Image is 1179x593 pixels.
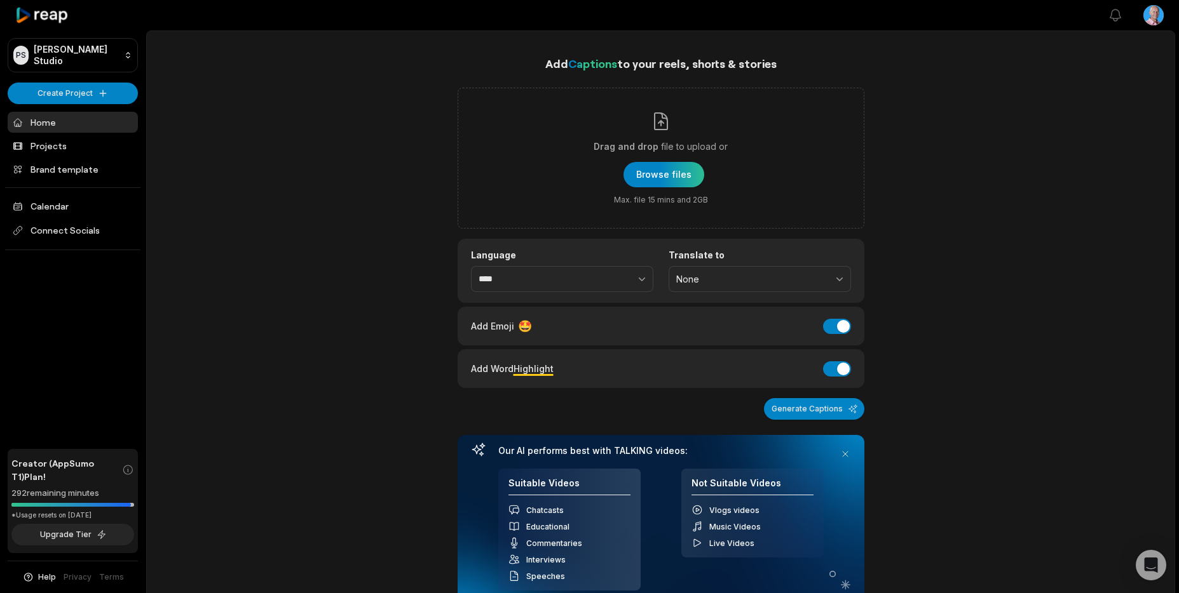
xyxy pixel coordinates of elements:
span: Max. file 15 mins and 2GB [614,195,708,205]
h4: Suitable Videos [508,477,630,496]
span: 🤩 [518,317,532,335]
span: Add Emoji [471,319,514,333]
a: Home [8,112,138,133]
label: Language [471,250,653,261]
div: *Usage resets on [DATE] [11,510,134,520]
span: Vlogs videos [709,505,760,515]
button: Help [22,571,56,583]
a: Projects [8,135,138,156]
span: Music Videos [709,522,761,531]
span: Interviews [526,555,566,564]
p: [PERSON_NAME] Studio [34,44,119,67]
span: None [676,274,826,285]
span: Chatcasts [526,505,564,515]
h4: Not Suitable Videos [692,477,814,496]
div: PS [13,46,29,65]
a: Calendar [8,196,138,217]
span: Captions [568,57,617,70]
a: Brand template [8,159,138,180]
button: Create Project [8,83,138,104]
h3: Our AI performs best with TALKING videos: [498,445,824,456]
div: 292 remaining minutes [11,487,134,500]
button: Drag and dropfile to upload orMax. file 15 mins and 2GB [624,162,704,187]
div: Open Intercom Messenger [1136,550,1166,580]
span: Connect Socials [8,219,138,242]
span: Creator (AppSumo T1) Plan! [11,456,122,483]
button: Generate Captions [764,398,864,420]
span: Drag and drop [594,139,658,154]
a: Privacy [64,571,92,583]
span: Help [38,571,56,583]
span: Highlight [514,363,554,374]
a: Terms [99,571,124,583]
span: file to upload or [661,139,728,154]
button: None [669,266,851,293]
span: Commentaries [526,538,582,548]
button: Upgrade Tier [11,524,134,545]
span: Educational [526,522,569,531]
label: Translate to [669,250,851,261]
span: Speeches [526,571,565,581]
div: Add Word [471,360,554,377]
span: Live Videos [709,538,754,548]
h1: Add to your reels, shorts & stories [458,55,864,72]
